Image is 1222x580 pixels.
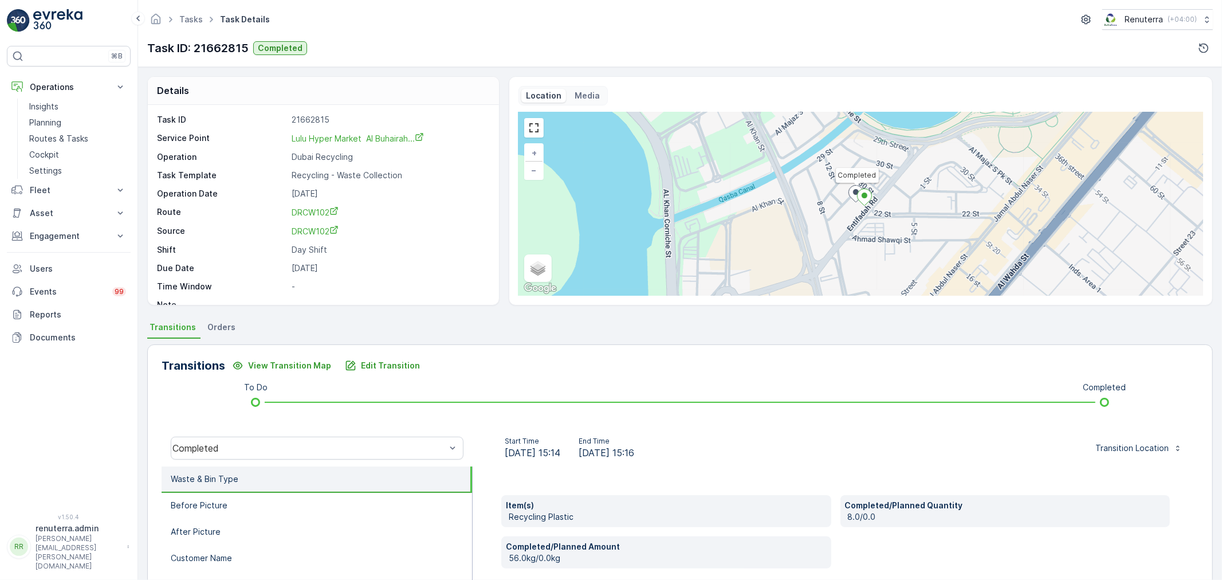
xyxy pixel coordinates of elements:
p: Routes & Tasks [29,133,88,144]
p: Details [157,84,189,97]
span: − [531,165,537,175]
p: ⌘B [111,52,123,61]
span: v 1.50.4 [7,514,131,520]
img: Screenshot_2024-07-26_at_13.33.01.png [1102,13,1120,26]
p: Edit Transition [361,360,420,371]
p: [DATE] [292,262,487,274]
p: Transitions [162,357,225,374]
span: Transitions [150,322,196,333]
p: Customer Name [171,552,232,564]
p: Location [526,90,561,101]
a: Cockpit [25,147,131,163]
p: Recycling Plastic [509,511,827,523]
span: Orders [207,322,235,333]
p: End Time [579,437,634,446]
p: Day Shift [292,244,487,256]
button: Edit Transition [338,356,427,375]
a: DRCW102 [292,206,487,218]
p: Operation [157,151,287,163]
p: To Do [244,382,268,393]
a: Lulu Hyper Market Al Buhairah... [292,132,424,144]
p: Engagement [30,230,108,242]
p: Time Window [157,281,287,292]
p: Completed/Planned Quantity [845,500,1166,511]
p: Renuterra [1125,14,1163,25]
button: Fleet [7,179,131,202]
a: Events99 [7,280,131,303]
a: Users [7,257,131,280]
p: Waste & Bin Type [171,473,238,485]
p: [DATE] [292,188,487,199]
p: Shift [157,244,287,256]
p: Completed [1083,382,1126,393]
a: DRCW102 [292,225,487,237]
a: Settings [25,163,131,179]
p: Before Picture [171,500,227,511]
p: Operation Date [157,188,287,199]
p: Operations [30,81,108,93]
p: Source [157,225,287,237]
p: - [292,299,487,311]
a: Homepage [150,17,162,27]
p: Task ID [157,114,287,126]
p: Settings [29,165,62,177]
p: Reports [30,309,126,320]
span: [DATE] 15:16 [579,446,634,460]
p: Cockpit [29,149,59,160]
p: Users [30,263,126,275]
p: View Transition Map [248,360,331,371]
p: Completed/Planned Amount [506,541,827,552]
a: Reports [7,303,131,326]
a: Routes & Tasks [25,131,131,147]
p: Transition Location [1095,442,1169,454]
p: ( +04:00 ) [1168,15,1197,24]
p: Task ID: 21662815 [147,40,249,57]
button: View Transition Map [225,356,338,375]
div: Completed [172,443,446,453]
p: 56.0kg/0.0kg [509,552,827,564]
button: Asset [7,202,131,225]
button: Operations [7,76,131,99]
p: Dubai Recycling [292,151,487,163]
button: Engagement [7,225,131,248]
p: 8.0/0.0 [848,511,1166,523]
p: 99 [115,287,124,296]
a: Layers [525,256,551,281]
p: Documents [30,332,126,343]
p: Events [30,286,105,297]
a: View Fullscreen [525,119,543,136]
button: RRrenuterra.admin[PERSON_NAME][EMAIL_ADDRESS][PERSON_NAME][DOMAIN_NAME] [7,523,131,571]
p: 21662815 [292,114,487,126]
span: DRCW102 [292,207,339,217]
p: Recycling - Waste Collection [292,170,487,181]
p: Insights [29,101,58,112]
a: Zoom Out [525,162,543,179]
span: [DATE] 15:14 [505,446,560,460]
span: + [532,148,537,158]
p: Service Point [157,132,287,144]
p: Media [575,90,600,101]
a: Tasks [179,14,203,24]
p: [PERSON_NAME][EMAIL_ADDRESS][PERSON_NAME][DOMAIN_NAME] [36,534,121,571]
span: Task Details [218,14,272,25]
span: Lulu Hyper Market Al Buhairah... [292,134,424,143]
p: After Picture [171,526,221,538]
p: Fleet [30,185,108,196]
div: RR [10,538,28,556]
a: Zoom In [525,144,543,162]
img: logo_light-DOdMpM7g.png [33,9,82,32]
a: Documents [7,326,131,349]
button: Completed [253,41,307,55]
a: Insights [25,99,131,115]
p: Item(s) [506,500,827,511]
p: renuterra.admin [36,523,121,534]
p: Route [157,206,287,218]
a: Open this area in Google Maps (opens a new window) [521,281,559,296]
p: Start Time [505,437,560,446]
p: Planning [29,117,61,128]
p: - [292,281,487,292]
p: Completed [258,42,302,54]
p: Note [157,299,287,311]
img: Google [521,281,559,296]
a: Planning [25,115,131,131]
